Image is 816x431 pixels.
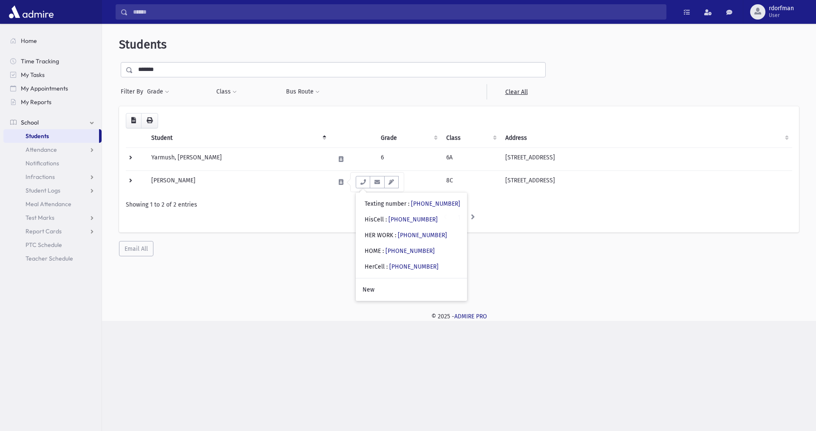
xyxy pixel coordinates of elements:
[441,170,501,193] td: 8C
[3,129,99,143] a: Students
[441,128,501,148] th: Class: activate to sort column ascending
[25,227,62,235] span: Report Cards
[141,113,158,128] button: Print
[3,224,102,238] a: Report Cards
[3,170,102,184] a: Infractions
[216,84,237,99] button: Class
[500,170,792,193] td: [STREET_ADDRESS]
[126,200,792,209] div: Showing 1 to 2 of 2 entries
[441,147,501,170] td: 6A
[3,184,102,197] a: Student Logs
[3,156,102,170] a: Notifications
[116,312,802,321] div: © 2025 -
[21,98,51,106] span: My Reports
[408,200,409,207] span: :
[3,68,102,82] a: My Tasks
[146,147,330,170] td: Yarmush, [PERSON_NAME]
[376,170,441,193] td: 8
[147,84,170,99] button: Grade
[365,247,435,255] div: HOME
[3,116,102,129] a: School
[21,119,39,126] span: School
[500,147,792,170] td: [STREET_ADDRESS]
[395,232,396,239] span: :
[411,200,460,207] a: [PHONE_NUMBER]
[386,263,388,270] span: :
[500,128,792,148] th: Address: activate to sort column ascending
[25,159,59,167] span: Notifications
[365,262,439,271] div: HerCell
[769,12,794,19] span: User
[454,313,487,320] a: ADMIRE PRO
[21,57,59,65] span: Time Tracking
[376,128,441,148] th: Grade: activate to sort column ascending
[385,247,435,255] a: [PHONE_NUMBER]
[25,214,54,221] span: Test Marks
[21,37,37,45] span: Home
[3,34,102,48] a: Home
[3,143,102,156] a: Attendance
[3,54,102,68] a: Time Tracking
[119,37,167,51] span: Students
[769,5,794,12] span: rdorfman
[384,176,399,188] button: Email Templates
[119,241,153,256] button: Email All
[487,84,546,99] a: Clear All
[382,247,384,255] span: :
[25,132,49,140] span: Students
[146,170,330,193] td: [PERSON_NAME]
[365,231,447,240] div: HER WORK
[356,282,467,298] a: New
[25,146,57,153] span: Attendance
[126,113,142,128] button: CSV
[376,147,441,170] td: 6
[3,252,102,265] a: Teacher Schedule
[3,211,102,224] a: Test Marks
[7,3,56,20] img: AdmirePro
[25,173,55,181] span: Infractions
[3,95,102,109] a: My Reports
[25,187,60,194] span: Student Logs
[3,238,102,252] a: PTC Schedule
[3,197,102,211] a: Meal Attendance
[121,87,147,96] span: Filter By
[398,232,447,239] a: [PHONE_NUMBER]
[21,85,68,92] span: My Appointments
[388,216,438,223] a: [PHONE_NUMBER]
[365,199,460,208] div: Texting number
[389,263,439,270] a: [PHONE_NUMBER]
[25,200,71,208] span: Meal Attendance
[25,255,73,262] span: Teacher Schedule
[128,4,666,20] input: Search
[3,82,102,95] a: My Appointments
[385,216,387,223] span: :
[365,215,438,224] div: HisCell
[25,241,62,249] span: PTC Schedule
[146,128,330,148] th: Student: activate to sort column descending
[286,84,320,99] button: Bus Route
[21,71,45,79] span: My Tasks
